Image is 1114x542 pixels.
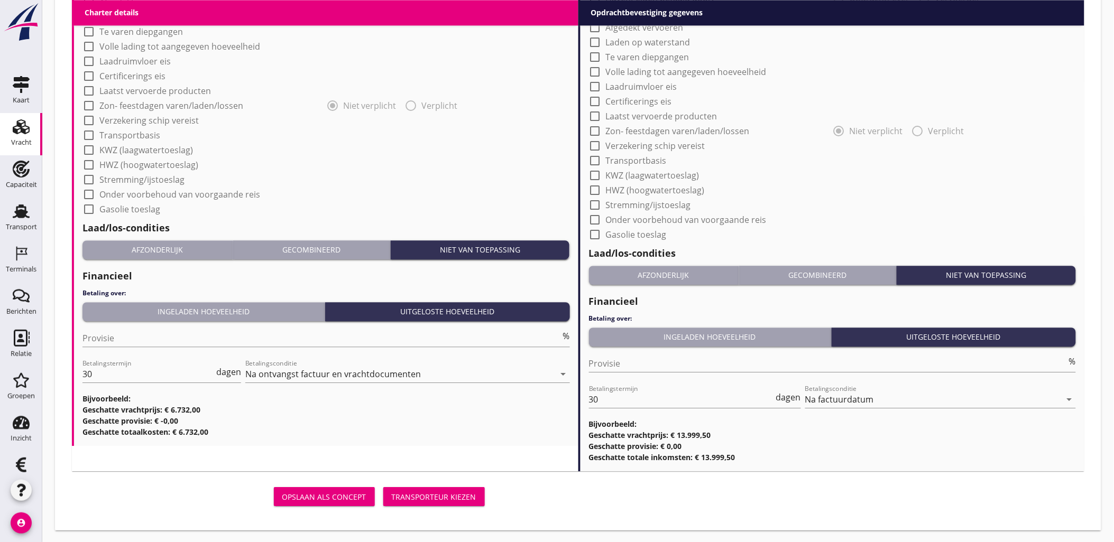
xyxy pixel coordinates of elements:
label: HWZ (hoogwatertoeslag) [606,185,705,195]
div: Berichten [6,308,36,315]
div: Terminals [6,266,36,273]
h3: Bijvoorbeeld: [82,393,570,404]
div: Niet van toepassing [901,269,1072,281]
label: Gasolie toeslag [99,204,160,214]
h2: Laad/los-condities [82,221,570,235]
div: Niet van toepassing [395,244,566,255]
div: Transport [6,223,37,230]
button: Afzonderlijk [589,266,740,285]
label: Afgedekt vervoeren [606,22,684,33]
label: Laadruimvloer eis [99,56,171,67]
div: Gecombineerd [237,244,386,255]
div: Ingeladen hoeveelheid [87,306,320,317]
div: Uitgeloste hoeveelheid [329,306,565,317]
label: Brandstofkosten betaald door: [606,7,729,18]
button: Gecombineerd [233,240,391,259]
label: Onder voorbehoud van voorgaande reis [99,189,260,200]
div: % [561,332,570,340]
button: Gecombineerd [739,266,897,285]
h3: Geschatte totale inkomsten: € 13.999,50 [589,452,1076,463]
label: Laden op waterstand [606,37,691,48]
div: Capaciteit [6,181,37,188]
button: Afzonderlijk [82,240,233,259]
h3: Geschatte provisie: € -0,00 [82,415,570,426]
div: Groepen [7,393,35,399]
label: KWZ (laagwatertoeslag) [99,145,193,155]
label: Verzekering schip vereist [606,141,705,151]
h4: Betaling over: [589,314,1076,323]
div: Gecombineerd [743,269,892,281]
label: Laden op waterstand [99,12,184,22]
label: Certificerings eis [99,71,165,81]
div: Kaart [13,97,30,104]
h2: Financieel [82,269,570,283]
div: Ingeladen hoeveelheid [593,331,827,342]
h4: Betaling over: [82,288,570,298]
button: Uitgeloste hoeveelheid [325,302,569,321]
input: Provisie [589,355,1067,372]
label: Stremming/ijstoeslag [606,200,691,210]
h3: Geschatte provisie: € 0,00 [589,441,1076,452]
label: Te varen diepgangen [99,26,183,37]
input: Betalingstermijn [589,391,774,408]
input: Betalingstermijn [82,366,214,382]
div: % [1067,357,1076,366]
h2: Laad/los-condities [589,246,1076,260]
label: Laadruimvloer eis [606,81,677,92]
i: account_circle [11,512,32,534]
i: arrow_drop_down [557,368,570,380]
label: Transportbasis [606,155,667,166]
label: Te varen diepgangen [606,52,689,62]
label: Zon- feestdagen varen/laden/lossen [606,126,750,136]
label: Gasolie toeslag [606,229,667,240]
div: Relatie [11,350,32,357]
button: Ingeladen hoeveelheid [82,302,325,321]
button: Niet van toepassing [897,266,1076,285]
div: dagen [214,368,241,376]
div: Vracht [11,139,32,146]
div: Opslaan als concept [282,491,366,502]
div: Uitgeloste hoeveelheid [836,331,1072,342]
label: HWZ (hoogwatertoeslag) [99,160,198,170]
label: Certificerings eis [606,96,672,107]
div: Na ontvangst factuur en vrachtdocumenten [245,369,421,379]
button: Ingeladen hoeveelheid [589,328,832,347]
input: Provisie [82,330,561,347]
label: Zon- feestdagen varen/laden/lossen [99,100,243,111]
label: Onder voorbehoud van voorgaande reis [606,214,767,225]
div: Afzonderlijk [87,244,228,255]
button: Transporteur kiezen [383,487,485,506]
h3: Bijvoorbeeld: [589,418,1076,429]
div: dagen [774,393,801,401]
label: KWZ (laagwatertoeslag) [606,170,699,181]
div: Afzonderlijk [593,269,735,281]
h2: Financieel [589,294,1076,309]
button: Opslaan als concept [274,487,375,506]
div: Transporteur kiezen [392,491,476,502]
div: Inzicht [11,435,32,442]
label: Volle lading tot aangegeven hoeveelheid [99,41,260,52]
button: Niet van toepassing [391,240,570,259]
h3: Geschatte vrachtprijs: € 6.732,00 [82,404,570,415]
label: Volle lading tot aangegeven hoeveelheid [606,67,767,77]
i: arrow_drop_down [1063,393,1076,406]
div: Na factuurdatum [805,395,874,404]
h3: Geschatte totaalkosten: € 6.732,00 [82,426,570,437]
label: Verzekering schip vereist [99,115,199,126]
label: Transportbasis [99,130,160,141]
label: Laatst vervoerde producten [606,111,717,122]
label: Stremming/ijstoeslag [99,174,185,185]
img: logo-small.a267ee39.svg [2,3,40,42]
h3: Geschatte vrachtprijs: € 13.999,50 [589,429,1076,441]
label: Laatst vervoerde producten [99,86,211,96]
button: Uitgeloste hoeveelheid [832,328,1076,347]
